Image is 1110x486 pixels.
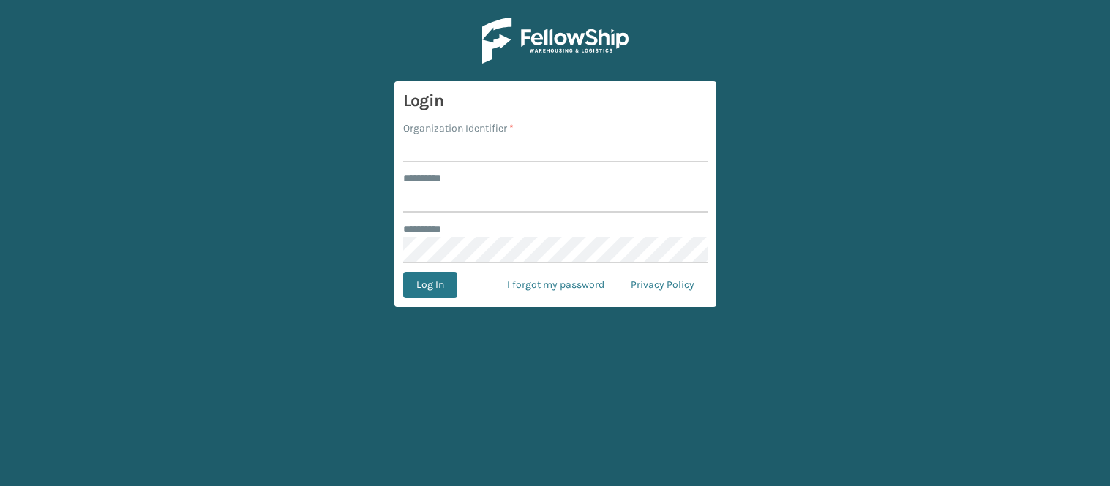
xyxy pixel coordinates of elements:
[403,90,708,112] h3: Login
[494,272,618,298] a: I forgot my password
[403,121,514,136] label: Organization Identifier
[482,18,629,64] img: Logo
[403,272,457,298] button: Log In
[618,272,708,298] a: Privacy Policy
